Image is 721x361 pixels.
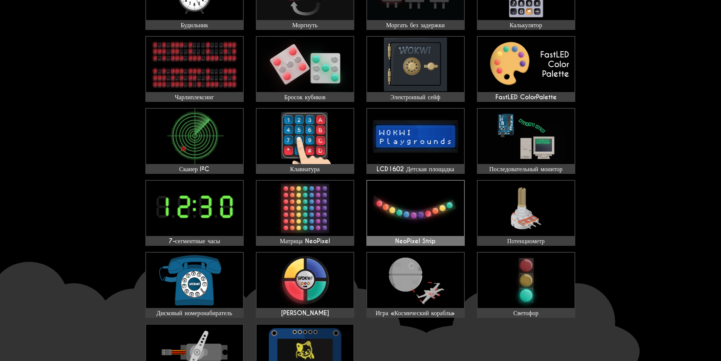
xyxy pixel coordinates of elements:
a: LCD1602 Детская площадка [366,108,465,174]
a: Клавиатура [256,108,354,174]
img: Светофор [478,253,575,308]
font: [PERSON_NAME] [281,309,329,317]
font: Дисковый номеронабиратель [156,309,232,317]
img: Последовательный монитор [478,109,575,164]
img: NeoPixel Strip [367,181,464,236]
a: Дисковый номеронабиратель [145,252,244,318]
a: [PERSON_NAME] [256,252,354,318]
font: Сканер I²C [179,165,210,173]
img: Матрица NeoPixel [257,181,353,236]
font: 7-сегментные часы [169,237,220,245]
a: Светофор [477,252,575,318]
a: Чарлиплексинг [145,36,244,102]
font: Моргать без задержки [386,21,445,29]
font: Последовательный монитор [489,165,562,173]
font: Электронный сейф [391,93,441,101]
a: Матрица NeoPixel [256,180,354,246]
img: Клавиатура [257,109,353,164]
a: Сканер I²C [145,108,244,174]
img: Электронный сейф [367,37,464,92]
a: FastLED ColorPalette [477,36,575,102]
font: Будильник [181,21,208,29]
img: Потенциометр [478,181,575,236]
a: NeoPixel Strip [366,180,465,246]
font: NeoPixel Strip [395,237,436,245]
font: Клавиатура [290,165,319,173]
a: Электронный сейф [366,36,465,102]
font: Калькулятор [510,21,542,29]
font: Чарлиплексинг [175,93,214,101]
img: LCD1602 Детская площадка [367,109,464,164]
img: Бросок кубиков [257,37,353,92]
img: Игра «Космический корабль» [367,253,464,308]
font: FastLED ColorPalette [495,93,557,101]
img: FastLED ColorPalette [478,37,575,92]
img: Дисковый номеронабиратель [146,253,243,308]
font: Потенциометр [507,237,545,245]
a: Игра «Космический корабль» [366,252,465,318]
img: Саймон Гейм [257,253,353,308]
a: Потенциометр [477,180,575,246]
font: LCD1602 Детская площадка [377,165,454,173]
img: 7-сегментные часы [146,181,243,236]
img: Чарлиплексинг [146,37,243,92]
font: Бросок кубиков [284,93,325,101]
font: Моргнуть [292,21,318,29]
img: Сканер I²C [146,109,243,164]
font: Светофор [513,309,538,317]
font: Матрица NeoPixel [280,237,330,245]
a: 7-сегментные часы [145,180,244,246]
a: Последовательный монитор [477,108,575,174]
a: Бросок кубиков [256,36,354,102]
font: Игра «Космический корабль» [376,309,455,317]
